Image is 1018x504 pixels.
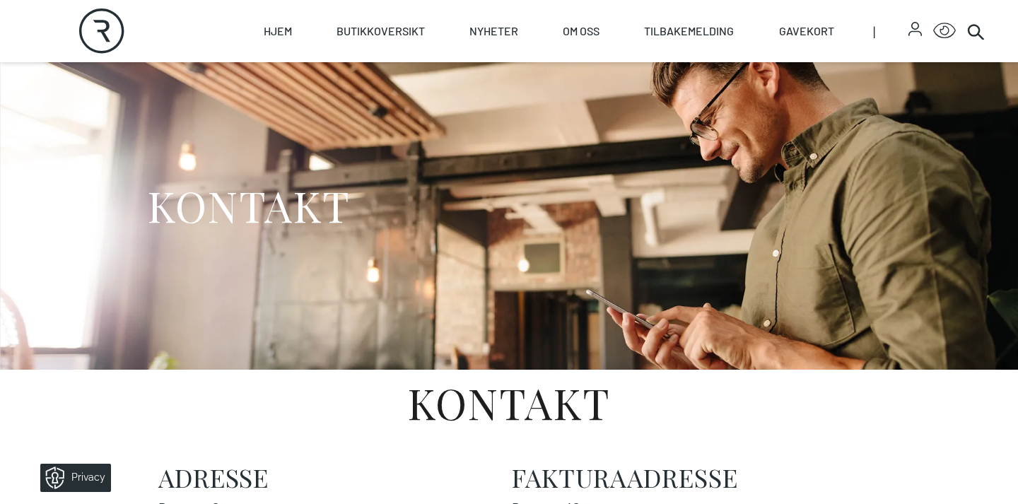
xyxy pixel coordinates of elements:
h2: Fakturaadresse [512,463,860,491]
button: Open Accessibility Menu [933,20,956,42]
h1: KONTAKT [147,179,351,232]
h2: Adresse [158,463,506,491]
iframe: Manage Preferences [14,459,129,497]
